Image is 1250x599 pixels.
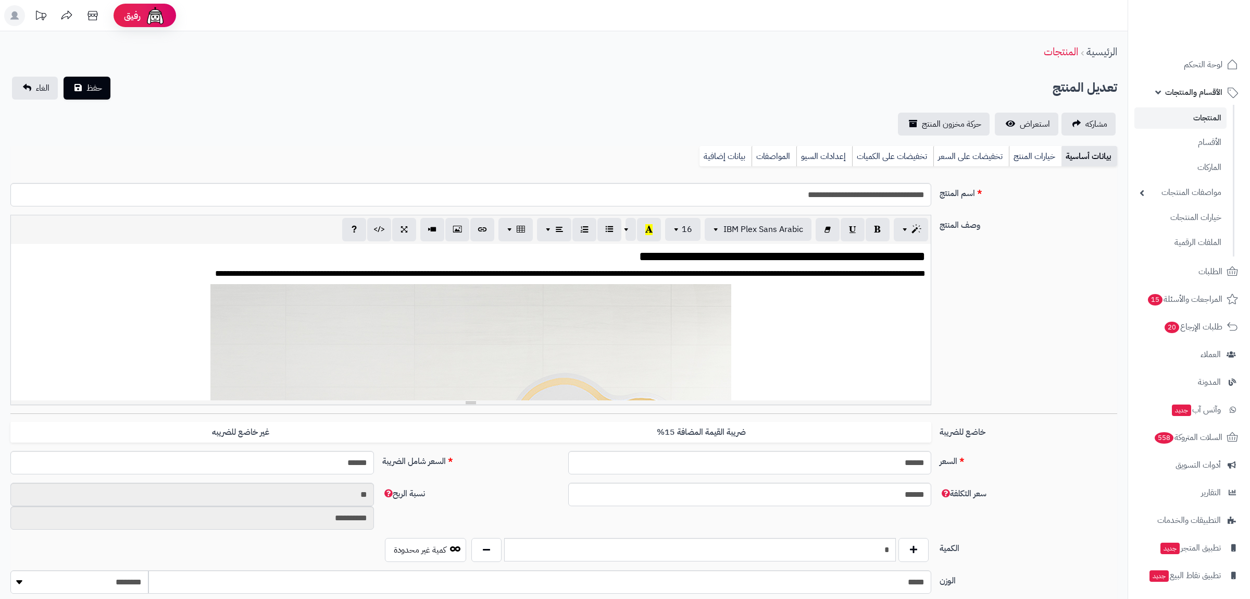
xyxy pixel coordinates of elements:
[1134,181,1227,204] a: مواصفات المنتجات
[1134,425,1244,450] a: السلات المتروكة558
[1165,85,1222,100] span: الأقسام والمنتجات
[1134,107,1227,129] a: المنتجات
[1164,320,1222,334] span: طلبات الإرجاع
[1201,485,1221,500] span: التقارير
[1148,568,1221,583] span: تطبيق نقاط البيع
[898,113,990,136] a: حركة مخزون المنتج
[1134,52,1244,77] a: لوحة التحكم
[1201,347,1221,362] span: العملاء
[124,9,141,22] span: رفيق
[935,451,1121,468] label: السعر
[1160,543,1180,554] span: جديد
[935,215,1121,231] label: وصف المنتج
[1053,77,1117,99] h2: تعديل المنتج
[1198,264,1222,279] span: الطلبات
[28,5,54,29] a: تحديثات المنصة
[1134,156,1227,179] a: الماركات
[1061,146,1117,167] a: بيانات أساسية
[705,218,811,241] button: IBM Plex Sans Arabic
[995,113,1058,136] a: استعراض
[382,487,425,500] span: نسبة الربح
[1154,432,1174,444] span: 558
[12,77,58,100] a: الغاء
[1198,375,1221,389] span: المدونة
[36,82,49,94] span: الغاء
[1134,131,1227,154] a: الأقسام
[723,223,803,236] span: IBM Plex Sans Arabic
[1044,44,1078,59] a: المنتجات
[1134,231,1227,254] a: الملفات الرقمية
[1134,397,1244,422] a: وآتس آبجديد
[1147,294,1163,306] span: 15
[935,570,1121,587] label: الوزن
[1061,113,1116,136] a: مشاركه
[922,118,981,130] span: حركة مخزون المنتج
[1134,535,1244,560] a: تطبيق المتجرجديد
[1085,118,1107,130] span: مشاركه
[1134,370,1244,395] a: المدونة
[1164,321,1180,334] span: 20
[1147,292,1222,307] span: المراجعات والأسئلة
[1134,453,1244,478] a: أدوات التسويق
[1172,405,1191,416] span: جديد
[1020,118,1050,130] span: استعراض
[471,422,931,443] label: ضريبة القيمة المضافة 15%
[933,146,1009,167] a: تخفيضات على السعر
[852,146,933,167] a: تخفيضات على الكميات
[1134,342,1244,367] a: العملاء
[1009,146,1061,167] a: خيارات المنتج
[1134,206,1227,229] a: خيارات المنتجات
[1149,570,1169,582] span: جديد
[1086,44,1117,59] a: الرئيسية
[1134,563,1244,588] a: تطبيق نقاط البيعجديد
[935,538,1121,555] label: الكمية
[1134,508,1244,533] a: التطبيقات والخدمات
[1171,402,1221,417] span: وآتس آب
[1184,57,1222,72] span: لوحة التحكم
[145,5,166,26] img: ai-face.png
[940,487,986,500] span: سعر التكلفة
[86,82,102,94] span: حفظ
[752,146,796,167] a: المواصفات
[1157,513,1221,528] span: التطبيقات والخدمات
[1179,15,1240,37] img: logo-2.png
[378,451,564,468] label: السعر شامل الضريبة
[1134,287,1244,312] a: المراجعات والأسئلة15
[1154,430,1222,445] span: السلات المتروكة
[1176,458,1221,472] span: أدوات التسويق
[10,422,471,443] label: غير خاضع للضريبه
[1159,541,1221,555] span: تطبيق المتجر
[699,146,752,167] a: بيانات إضافية
[796,146,852,167] a: إعدادات السيو
[1134,480,1244,505] a: التقارير
[935,183,1121,200] label: اسم المنتج
[935,422,1121,438] label: خاضع للضريبة
[1134,259,1244,284] a: الطلبات
[64,77,110,100] button: حفظ
[665,218,701,241] button: 16
[1134,314,1244,339] a: طلبات الإرجاع20
[682,223,692,236] span: 16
